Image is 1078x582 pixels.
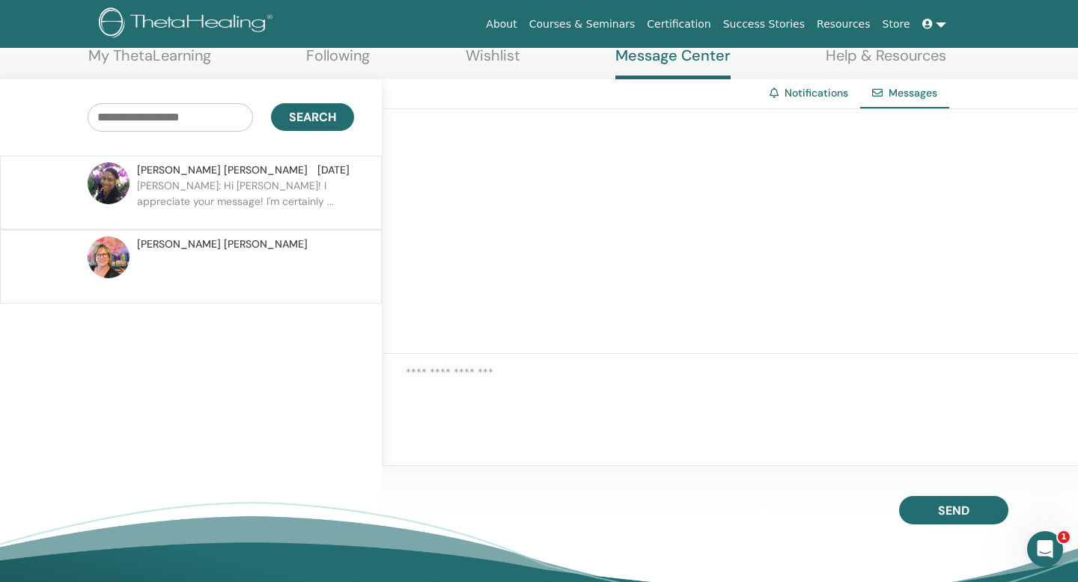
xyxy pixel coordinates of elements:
[137,236,308,252] span: [PERSON_NAME] [PERSON_NAME]
[641,10,716,38] a: Certification
[289,109,336,125] span: Search
[1058,531,1070,543] span: 1
[523,10,642,38] a: Courses & Seminars
[899,496,1008,524] button: Send
[785,86,848,99] a: Notifications
[877,10,916,38] a: Store
[317,162,350,178] span: [DATE]
[938,503,969,518] span: Send
[137,162,308,178] span: [PERSON_NAME] [PERSON_NAME]
[480,10,523,38] a: About
[717,10,811,38] a: Success Stories
[889,86,937,99] span: Messages
[99,7,278,41] img: logo.png
[826,46,946,76] a: Help & Resources
[615,46,731,79] a: Message Center
[811,10,877,38] a: Resources
[306,46,370,76] a: Following
[466,46,520,76] a: Wishlist
[88,162,130,204] img: default.jpg
[88,46,211,76] a: My ThetaLearning
[88,236,130,278] img: default.jpg
[271,103,354,131] button: Search
[1027,531,1063,567] iframe: Intercom live chat
[137,178,354,223] p: [PERSON_NAME]: Hi [PERSON_NAME]! I appreciate your message! I'm certainly ...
